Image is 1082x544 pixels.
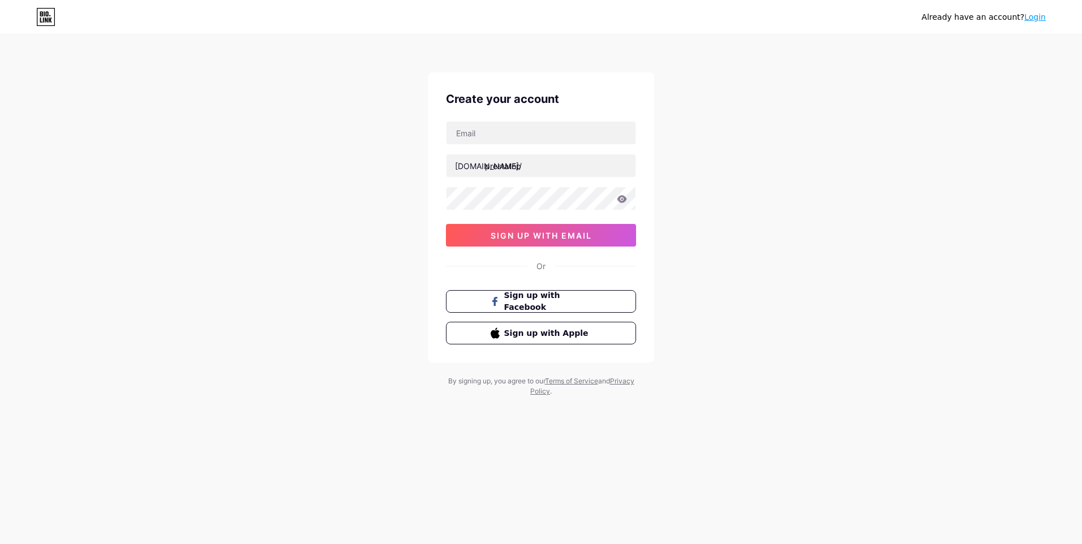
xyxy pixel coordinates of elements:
span: Sign up with Facebook [504,290,592,313]
a: Login [1024,12,1046,21]
div: Already have an account? [922,11,1046,23]
button: sign up with email [446,224,636,247]
div: By signing up, you agree to our and . [445,376,637,396]
button: Sign up with Apple [446,322,636,344]
a: Terms of Service [545,377,598,385]
button: Sign up with Facebook [446,290,636,313]
input: username [446,154,636,177]
div: [DOMAIN_NAME]/ [455,160,522,172]
div: Create your account [446,90,636,107]
input: Email [446,122,636,144]
span: sign up with email [491,231,592,240]
span: Sign up with Apple [504,327,592,339]
div: Or [536,260,546,272]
